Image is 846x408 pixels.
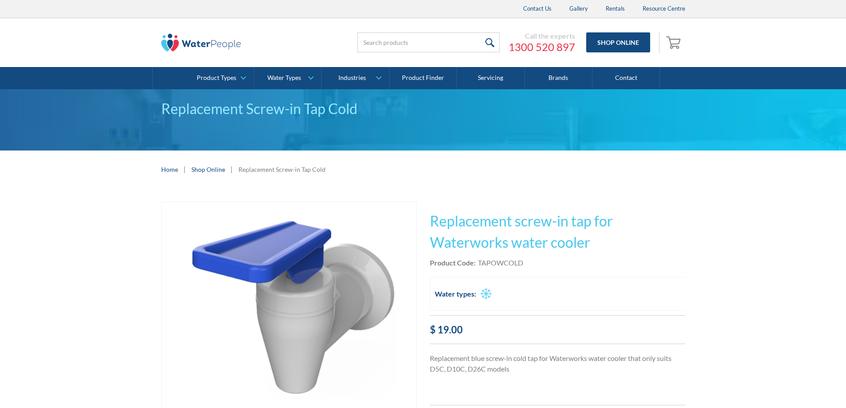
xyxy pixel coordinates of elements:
[508,32,575,40] div: Call the experts
[430,353,685,374] p: Replacement blue screw-in cold tap for Waterworks water cooler that only suits D5C, D10C, D26C mo...
[322,67,389,89] a: Industries
[525,67,592,89] a: Brands
[187,67,254,89] a: Product Types
[267,74,301,82] div: Water Types
[666,35,683,49] img: shopping cart
[161,34,241,51] img: The Water People
[191,165,225,174] a: Shop Online
[586,32,650,52] a: Shop Online
[435,289,476,299] h2: Water types:
[430,210,685,253] h1: Replacement screw-in tap for Waterworks water cooler
[664,32,685,53] a: Open cart
[338,74,366,82] div: Industries
[430,381,685,392] p: ‍
[161,98,685,119] div: Replacement Screw-in Tap Cold
[197,74,236,82] div: Product Types
[775,364,846,408] iframe: podium webchat widget bubble
[183,164,187,174] div: |
[389,67,457,89] a: Product Finder
[592,67,660,89] a: Contact
[254,67,321,89] a: Water Types
[457,67,524,89] a: Servicing
[238,165,326,174] div: Replacement Screw-in Tap Cold
[357,32,500,52] input: Search products
[508,40,575,54] a: 1300 520 897
[478,257,523,268] div: TAPOWCOLD
[230,164,234,174] div: |
[161,165,178,174] a: Home
[430,322,685,337] div: $ 19.00
[430,258,476,267] strong: Product Code:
